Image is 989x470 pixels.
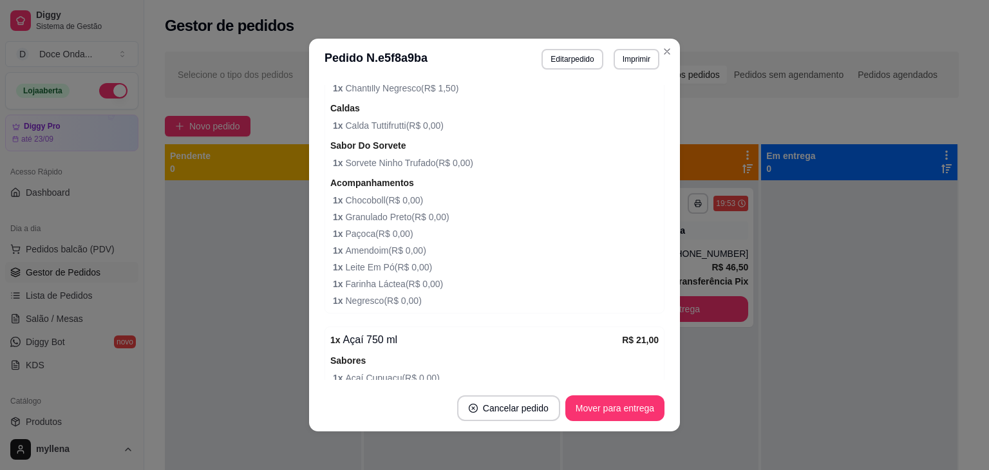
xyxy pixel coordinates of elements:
strong: 1 x [333,120,345,131]
strong: 1 x [333,262,345,272]
button: Imprimir [614,49,659,70]
span: Chocoboll ( R$ 0,00 ) [333,193,659,207]
strong: R$ 21,00 [622,335,659,345]
span: Açaí Cupuaçu ( R$ 0,00 ) [333,371,659,385]
button: Editarpedido [542,49,603,70]
button: Close [657,41,677,62]
span: Negresco ( R$ 0,00 ) [333,294,659,308]
span: Calda Tuttifrutti ( R$ 0,00 ) [333,118,659,133]
strong: Caldas [330,103,360,113]
strong: Acompanhamentos [330,178,414,188]
strong: 1 x [333,279,345,289]
span: close-circle [469,404,478,413]
span: Sorvete Ninho Trufado ( R$ 0,00 ) [333,156,659,170]
strong: 1 x [333,245,345,256]
strong: 1 x [333,212,345,222]
span: Paçoca ( R$ 0,00 ) [333,227,659,241]
strong: 1 x [333,195,345,205]
span: Granulado Preto ( R$ 0,00 ) [333,210,659,224]
strong: 1 x [333,296,345,306]
span: Leite Em Pó ( R$ 0,00 ) [333,260,659,274]
span: Farinha Láctea ( R$ 0,00 ) [333,277,659,291]
button: close-circleCancelar pedido [457,395,560,421]
strong: 1 x [333,373,345,383]
strong: 1 x [333,229,345,239]
span: Amendoim ( R$ 0,00 ) [333,243,659,258]
strong: 1 x [333,158,345,168]
strong: Sabor Do Sorvete [330,140,406,151]
strong: 1 x [333,83,345,93]
strong: 1 x [330,335,341,345]
button: Mover para entrega [565,395,664,421]
strong: Sabores [330,355,366,366]
h3: Pedido N. e5f8a9ba [325,49,428,70]
div: Açaí 750 ml [330,332,622,348]
span: Chantilly Negresco ( R$ 1,50 ) [333,81,659,95]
